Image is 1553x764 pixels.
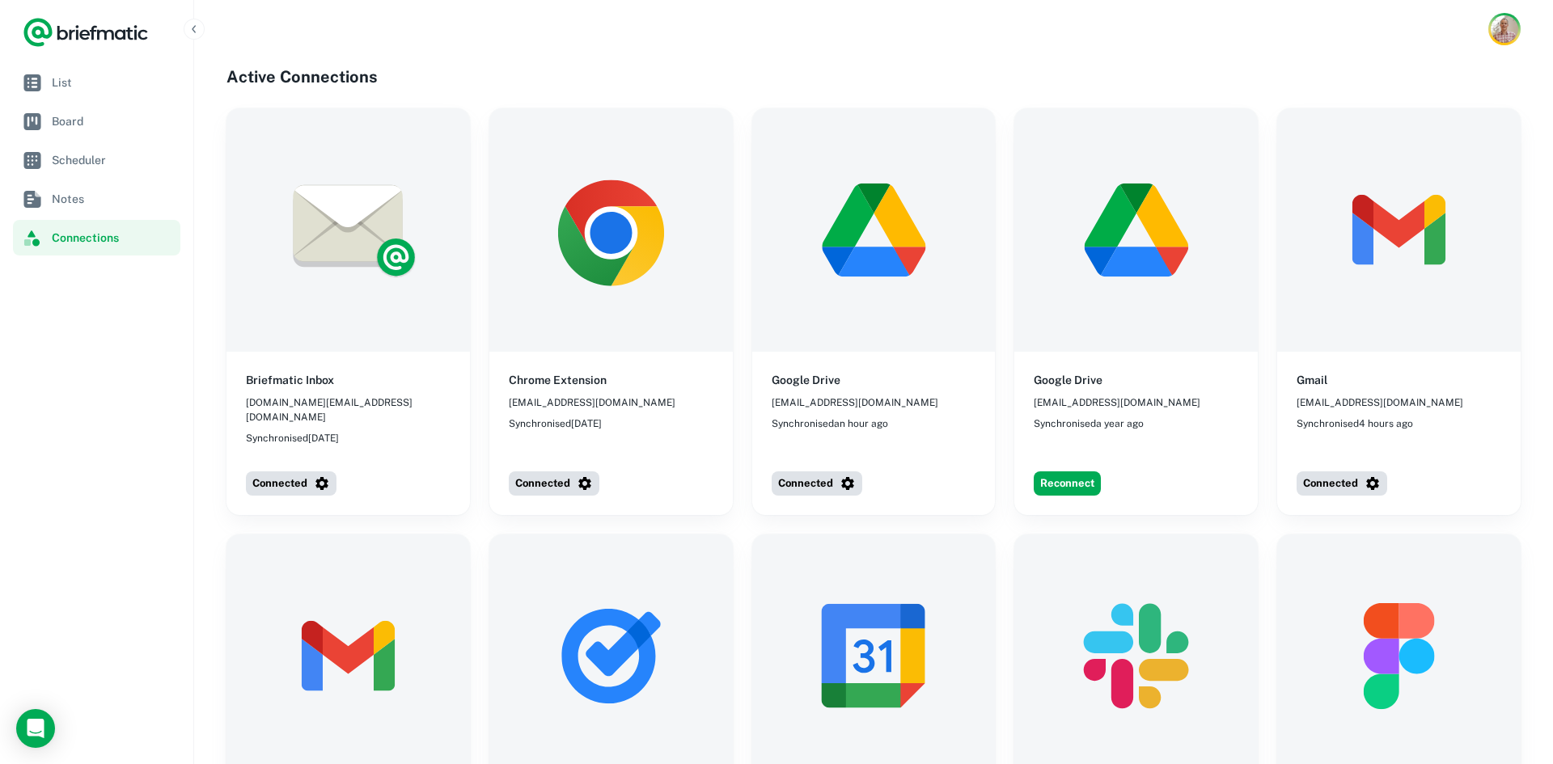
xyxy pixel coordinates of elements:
img: Google Drive [752,108,996,352]
span: Board [52,112,174,130]
button: Connected [246,471,336,496]
span: Synchronised [DATE] [246,431,339,445]
button: Connected [1297,471,1387,496]
a: List [13,65,180,100]
span: [EMAIL_ADDRESS][DOMAIN_NAME] [772,395,938,410]
div: Load Chat [16,709,55,748]
img: Google Drive [1014,108,1258,352]
button: Connected [509,471,599,496]
span: Synchronised an hour ago [772,416,888,431]
span: [EMAIL_ADDRESS][DOMAIN_NAME] [509,395,675,410]
a: Scheduler [13,142,180,178]
span: Notes [52,190,174,208]
span: List [52,74,174,91]
span: [EMAIL_ADDRESS][DOMAIN_NAME] [1034,395,1200,410]
h6: Google Drive [772,371,840,389]
a: Connections [13,220,180,255]
span: Scheduler [52,151,174,169]
h6: Gmail [1297,371,1327,389]
img: Chrome Extension [489,108,733,352]
h4: Active Connections [226,65,1521,89]
span: Synchronised [DATE] [509,416,602,431]
img: Rob Mark [1491,15,1518,43]
button: Account button [1488,13,1521,45]
a: Logo [23,16,149,49]
span: Synchronised a year ago [1034,416,1144,431]
h6: Chrome Extension [509,371,607,389]
a: Notes [13,181,180,217]
img: Gmail [1277,108,1521,352]
a: Board [13,103,180,139]
h6: Google Drive [1034,371,1102,389]
span: Synchronised 4 hours ago [1297,416,1413,431]
h6: Briefmatic Inbox [246,371,334,389]
span: Connections [52,229,174,247]
button: Connected [772,471,862,496]
span: [EMAIL_ADDRESS][DOMAIN_NAME] [1297,395,1463,410]
button: Reconnect [1034,471,1101,496]
span: [DOMAIN_NAME][EMAIL_ADDRESS][DOMAIN_NAME] [246,395,451,424]
img: Briefmatic Inbox [226,108,470,352]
